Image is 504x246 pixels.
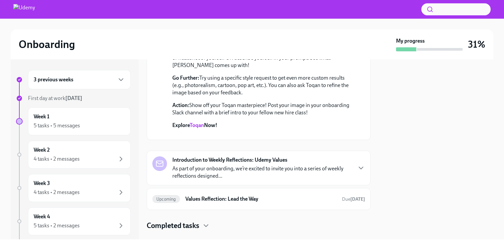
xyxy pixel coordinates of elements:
span: First day at work [28,95,82,101]
h6: Values Reflection: Lead the Way [185,195,337,203]
div: 4 tasks • 2 messages [34,189,80,196]
strong: [DATE] [65,95,82,101]
h4: Completed tasks [147,221,199,231]
h6: Week 1 [34,113,49,120]
span: Upcoming [152,197,180,202]
h3: 31% [468,38,485,50]
span: September 1st, 2025 09:00 [342,196,365,202]
div: 4 tasks • 2 messages [34,155,80,163]
strong: My progress [396,37,425,45]
p: As part of your onboarding, we’re excited to invite you into a series of weekly reflections desig... [172,165,352,180]
a: Week 24 tasks • 2 messages [16,141,131,169]
div: 3 previous weeks [28,70,131,89]
h2: Onboarding [19,38,75,51]
a: First day at work[DATE] [16,95,131,102]
p: Show off your Toqan masterpiece! Post your image in your onboarding Slack channel with a brief in... [172,102,354,116]
div: 5 tasks • 5 messages [34,122,80,129]
strong: [DATE] [350,196,365,202]
h6: Week 3 [34,180,50,187]
a: Week 15 tasks • 5 messages [16,107,131,135]
span: Due [342,196,365,202]
img: Udemy [13,4,35,15]
h6: Week 2 [34,146,50,154]
p: Try using a specific style request to get even more custom results (e.g., photorealism, cartoon, ... [172,74,354,96]
strong: Introduction to Weekly Reflections: Udemy Values [172,156,287,164]
div: 5 tasks • 2 messages [34,222,80,229]
h6: 3 previous weeks [34,76,73,83]
a: UpcomingValues Reflection: Lead the WayDue[DATE] [152,194,365,204]
a: Week 34 tasks • 2 messages [16,174,131,202]
a: Week 45 tasks • 2 messages [16,207,131,235]
a: Toqan [190,122,204,128]
div: Completed tasks [147,221,371,231]
strong: Explore Now! [172,122,217,128]
h6: Week 4 [34,213,50,220]
strong: Go Further: [172,75,199,81]
strong: Action: [172,102,189,108]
